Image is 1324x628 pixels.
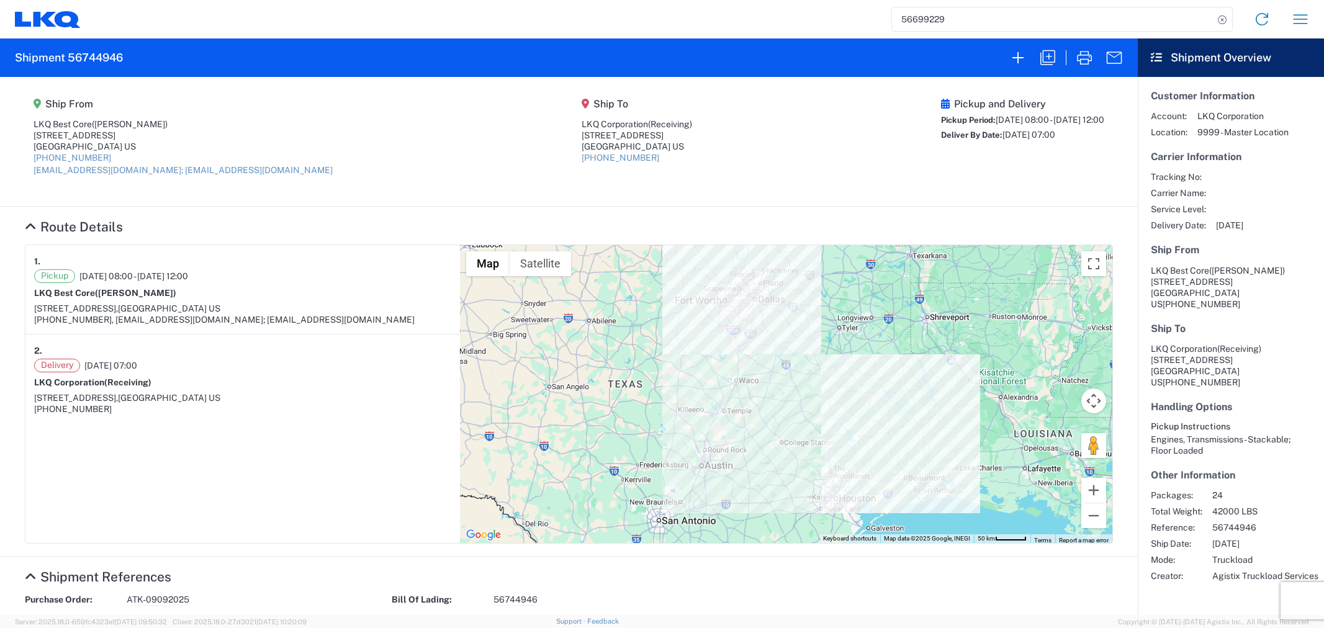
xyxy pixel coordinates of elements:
[118,303,220,313] span: [GEOGRAPHIC_DATA] US
[79,271,188,282] span: [DATE] 08:00 - [DATE] 12:00
[1151,490,1202,501] span: Packages:
[1151,421,1311,432] h6: Pickup Instructions
[392,594,485,606] strong: Bill Of Lading:
[1081,251,1106,276] button: Toggle fullscreen view
[941,115,996,125] span: Pickup Period:
[892,7,1214,31] input: Shipment, tracking or reference number
[34,119,333,130] div: LKQ Best Core
[1059,537,1109,544] a: Report a map error
[34,254,40,269] strong: 1.
[173,618,307,626] span: Client: 2025.18.0-27d3021
[34,359,80,372] span: Delivery
[884,535,970,542] span: Map data ©2025 Google, INEGI
[1151,570,1202,581] span: Creator:
[1212,506,1318,517] span: 42000 LBS
[1163,377,1240,387] span: [PHONE_NUMBER]
[1197,127,1289,138] span: 9999 - Master Location
[34,98,333,110] h5: Ship From
[510,251,571,276] button: Show satellite imagery
[1151,187,1206,199] span: Carrier Name:
[582,98,692,110] h5: Ship To
[1151,266,1209,276] span: LKQ Best Core
[582,141,692,152] div: [GEOGRAPHIC_DATA] US
[556,617,587,625] a: Support
[1217,344,1261,354] span: (Receiving)
[1151,434,1311,456] div: Engines, Transmissions - Stackable; Floor Loaded
[1151,401,1311,413] h5: Handling Options
[256,618,307,626] span: [DATE] 10:20:09
[95,288,176,298] span: ([PERSON_NAME])
[1151,204,1206,215] span: Service Level:
[1151,554,1202,565] span: Mode:
[1151,469,1311,481] h5: Other Information
[25,569,171,585] a: Hide Details
[1002,130,1055,140] span: [DATE] 07:00
[1212,554,1318,565] span: Truckload
[582,119,692,130] div: LKQ Corporation
[1034,537,1052,544] a: Terms
[648,119,692,129] span: (Receiving)
[34,141,333,152] div: [GEOGRAPHIC_DATA] US
[1151,171,1206,182] span: Tracking No:
[115,618,167,626] span: [DATE] 09:50:32
[823,534,876,543] button: Keyboard shortcuts
[1138,38,1324,77] header: Shipment Overview
[1151,110,1187,122] span: Account:
[84,360,137,371] span: [DATE] 07:00
[974,534,1030,543] button: Map Scale: 50 km per 47 pixels
[1081,388,1106,413] button: Map camera controls
[1151,244,1311,256] h5: Ship From
[34,303,118,313] span: [STREET_ADDRESS],
[463,527,504,543] a: Open this area in Google Maps (opens a new window)
[1212,522,1318,533] span: 56744946
[34,153,111,163] a: [PHONE_NUMBER]
[996,115,1104,125] span: [DATE] 08:00 - [DATE] 12:00
[1151,344,1261,365] span: LKQ Corporation [STREET_ADDRESS]
[1151,538,1202,549] span: Ship Date:
[582,153,659,163] a: [PHONE_NUMBER]
[1209,266,1285,276] span: ([PERSON_NAME])
[34,288,176,298] strong: LKQ Best Core
[1151,90,1311,102] h5: Customer Information
[463,527,504,543] img: Google
[25,219,123,235] a: Hide Details
[1081,503,1106,528] button: Zoom out
[118,393,220,403] span: [GEOGRAPHIC_DATA] US
[1151,277,1233,287] span: [STREET_ADDRESS]
[978,535,995,542] span: 50 km
[127,594,189,606] span: ATK-09092025
[15,50,123,65] h2: Shipment 56744946
[34,269,75,283] span: Pickup
[1212,490,1318,501] span: 24
[1081,478,1106,503] button: Zoom in
[25,594,118,606] strong: Purchase Order:
[1216,220,1243,231] span: [DATE]
[582,130,692,141] div: [STREET_ADDRESS]
[34,130,333,141] div: [STREET_ADDRESS]
[1212,570,1318,581] span: Agistix Truckload Services
[34,403,451,415] div: [PHONE_NUMBER]
[15,618,167,626] span: Server: 2025.18.0-659fc4323ef
[941,98,1104,110] h5: Pickup and Delivery
[34,165,333,175] a: [EMAIL_ADDRESS][DOMAIN_NAME]; [EMAIL_ADDRESS][DOMAIN_NAME]
[587,617,619,625] a: Feedback
[1151,265,1311,310] address: [GEOGRAPHIC_DATA] US
[1151,220,1206,231] span: Delivery Date:
[1212,538,1318,549] span: [DATE]
[1151,522,1202,533] span: Reference:
[1151,506,1202,517] span: Total Weight:
[466,251,510,276] button: Show street map
[493,594,538,606] span: 56744946
[34,377,151,387] strong: LKQ Corporation
[1163,299,1240,309] span: [PHONE_NUMBER]
[1151,343,1311,388] address: [GEOGRAPHIC_DATA] US
[104,377,151,387] span: (Receiving)
[34,393,118,403] span: [STREET_ADDRESS],
[1151,127,1187,138] span: Location:
[1151,151,1311,163] h5: Carrier Information
[1081,433,1106,458] button: Drag Pegman onto the map to open Street View
[941,130,1002,140] span: Deliver By Date:
[1118,616,1309,627] span: Copyright © [DATE]-[DATE] Agistix Inc., All Rights Reserved
[34,343,42,359] strong: 2.
[1151,323,1311,334] h5: Ship To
